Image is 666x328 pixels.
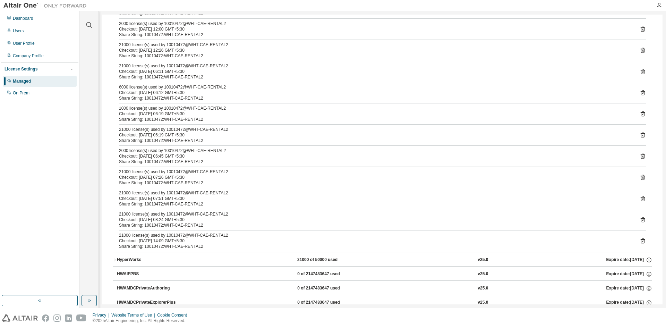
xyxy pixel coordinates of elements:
[119,32,629,37] div: Share String: 10010472:WHT-CAE-RENTAL2
[117,271,179,277] div: HWAIFPBS
[297,271,360,277] div: 0 of 2147483647 used
[478,300,488,306] div: v25.0
[117,295,652,310] button: HWAMDCPrivateExplorerPlus0 of 2147483647 usedv25.0Expire date:[DATE]
[65,314,72,322] img: linkedin.svg
[113,252,652,268] button: HyperWorks21000 of 50000 usedv25.0Expire date:[DATE]
[13,78,31,84] div: Managed
[119,180,629,186] div: Share String: 10010472:WHT-CAE-RENTAL2
[117,267,652,282] button: HWAIFPBS0 of 2147483647 usedv25.0Expire date:[DATE]
[117,300,179,306] div: HWAMDCPrivateExplorerPlus
[478,257,488,263] div: v25.0
[117,285,179,292] div: HWAMDCPrivateAuthoring
[111,312,157,318] div: Website Terms of Use
[13,28,24,34] div: Users
[606,271,652,277] div: Expire date: [DATE]
[13,90,29,96] div: On Prem
[119,148,629,153] div: 2000 license(s) used by 10010472@WHT-CAE-RENTAL2
[5,66,37,72] div: License Settings
[119,127,629,132] div: 21000 license(s) used by 10010472@WHT-CAE-RENTAL2
[119,26,629,32] div: Checkout: [DATE] 12:00 GMT+5:30
[13,16,33,21] div: Dashboard
[2,314,38,322] img: altair_logo.svg
[119,138,629,143] div: Share String: 10010472:WHT-CAE-RENTAL2
[606,257,652,263] div: Expire date: [DATE]
[119,84,629,90] div: 6000 license(s) used by 10010472@WHT-CAE-RENTAL2
[119,233,629,238] div: 21000 license(s) used by 10010472@WHT-CAE-RENTAL2
[119,106,629,111] div: 1000 license(s) used by 10010472@WHT-CAE-RENTAL2
[119,190,629,196] div: 21000 license(s) used by 10010472@WHT-CAE-RENTAL2
[297,257,360,263] div: 21000 of 50000 used
[119,42,629,48] div: 21000 license(s) used by 10010472@WHT-CAE-RENTAL2
[119,159,629,165] div: Share String: 10010472:WHT-CAE-RENTAL2
[119,222,629,228] div: Share String: 10010472:WHT-CAE-RENTAL2
[157,312,191,318] div: Cookie Consent
[119,63,629,69] div: 21000 license(s) used by 10010472@WHT-CAE-RENTAL2
[119,48,629,53] div: Checkout: [DATE] 12:26 GMT+5:30
[93,318,191,324] p: © 2025 Altair Engineering, Inc. All Rights Reserved.
[117,281,652,296] button: HWAMDCPrivateAuthoring0 of 2147483647 usedv25.0Expire date:[DATE]
[119,238,629,244] div: Checkout: [DATE] 14:09 GMT+5:30
[478,285,488,292] div: v25.0
[297,285,360,292] div: 0 of 2147483647 used
[119,153,629,159] div: Checkout: [DATE] 06:45 GMT+5:30
[13,53,44,59] div: Company Profile
[606,300,652,306] div: Expire date: [DATE]
[119,53,629,59] div: Share String: 10010472:WHT-CAE-RENTAL2
[119,201,629,207] div: Share String: 10010472:WHT-CAE-RENTAL2
[13,41,35,46] div: User Profile
[3,2,90,9] img: Altair One
[119,244,629,249] div: Share String: 10010472:WHT-CAE-RENTAL2
[119,169,629,175] div: 21000 license(s) used by 10010472@WHT-CAE-RENTAL2
[119,111,629,117] div: Checkout: [DATE] 06:19 GMT+5:30
[119,74,629,80] div: Share String: 10010472:WHT-CAE-RENTAL2
[119,175,629,180] div: Checkout: [DATE] 07:26 GMT+5:30
[53,314,61,322] img: instagram.svg
[119,196,629,201] div: Checkout: [DATE] 07:51 GMT+5:30
[76,314,86,322] img: youtube.svg
[119,117,629,122] div: Share String: 10010472:WHT-CAE-RENTAL2
[119,217,629,222] div: Checkout: [DATE] 08:24 GMT+5:30
[117,257,179,263] div: HyperWorks
[297,300,360,306] div: 0 of 2147483647 used
[478,271,488,277] div: v25.0
[119,132,629,138] div: Checkout: [DATE] 06:19 GMT+5:30
[93,312,111,318] div: Privacy
[119,69,629,74] div: Checkout: [DATE] 06:11 GMT+5:30
[119,21,629,26] div: 2000 license(s) used by 10010472@WHT-CAE-RENTAL2
[119,90,629,95] div: Checkout: [DATE] 06:12 GMT+5:30
[119,95,629,101] div: Share String: 10010472:WHT-CAE-RENTAL2
[119,211,629,217] div: 21000 license(s) used by 10010472@WHT-CAE-RENTAL2
[606,285,652,292] div: Expire date: [DATE]
[42,314,49,322] img: facebook.svg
